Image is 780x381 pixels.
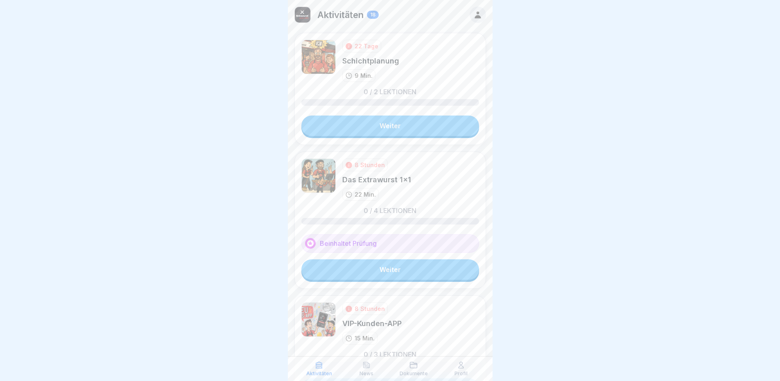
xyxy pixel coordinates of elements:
[367,11,379,19] div: 18
[342,175,411,185] div: Das Extrawurst 1x1
[355,190,376,199] p: 22 Min.
[364,351,416,358] p: 0 / 3 Lektionen
[301,234,479,253] div: Beinhaltet Prüfung
[301,40,336,74] img: c5aux04luvp2sey7l1nulazl.png
[400,371,428,376] p: Dokumente
[355,161,385,169] div: 8 Stunden
[306,371,332,376] p: Aktivitäten
[301,159,336,193] img: bvd31u6mkesr7vmkpkn0ga3w.png
[301,116,479,136] a: Weiter
[364,88,416,95] p: 0 / 2 Lektionen
[295,7,310,23] img: gjmq4gn0gq16rusbtbfa9wpn.png
[355,42,378,50] div: 22 Tage
[301,302,336,337] img: vjln8cuchom3dkvx73pawsc6.png
[355,334,375,342] p: 15 Min.
[342,56,399,66] div: Schichtplanung
[359,371,373,376] p: News
[301,259,479,280] a: Weiter
[355,304,385,313] div: 8 Stunden
[355,71,373,80] p: 9 Min.
[342,318,402,329] div: VIP-Kunden-APP
[364,207,416,214] p: 0 / 4 Lektionen
[317,9,364,20] p: Aktivitäten
[454,371,468,376] p: Profil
